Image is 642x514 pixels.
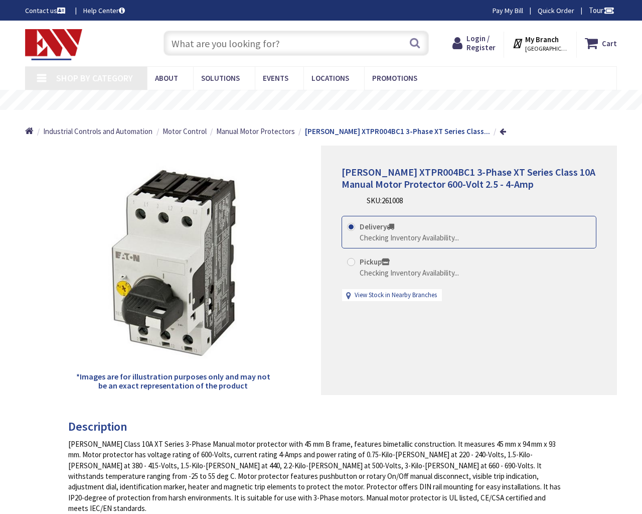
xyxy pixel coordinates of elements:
rs-layer: Free Same Day Pickup at 19 Locations [238,95,422,106]
strong: Delivery [360,222,394,231]
a: Motor Control [163,126,207,137]
div: Checking Inventory Availability... [360,232,459,243]
a: Help Center [83,6,125,16]
span: Solutions [201,73,240,83]
a: Quick Order [538,6,574,16]
span: Shop By Category [56,72,133,84]
a: Contact us [25,6,67,16]
span: Tour [589,6,614,15]
a: Industrial Controls and Automation [43,126,152,137]
h5: *Images are for illustration purposes only and may not be an exact representation of the product [72,372,273,390]
strong: My Branch [525,35,559,44]
span: 261008 [382,196,403,205]
span: [GEOGRAPHIC_DATA], [GEOGRAPHIC_DATA] [525,45,568,53]
strong: Pickup [360,257,390,267]
span: Locations [311,73,349,83]
div: Checking Inventory Availability... [360,268,459,278]
strong: Cart [602,34,617,52]
strong: [PERSON_NAME] XTPR004BC1 3-Phase XT Series Class... [305,126,490,136]
input: What are you looking for? [164,31,429,56]
a: Login / Register [452,34,496,52]
div: My Branch [GEOGRAPHIC_DATA], [GEOGRAPHIC_DATA] [512,34,568,52]
a: Pay My Bill [493,6,523,16]
a: Manual Motor Protectors [216,126,295,137]
a: View Stock in Nearby Branches [355,291,437,300]
span: Events [263,73,288,83]
span: Promotions [372,73,417,83]
img: Eaton XTPR004BC1 3-Phase XT Series Class 10A Manual Motor Protector 600-Volt 2.5 - 4-Amp [73,163,274,364]
div: [PERSON_NAME] Class 10A XT Series 3-Phase Manual motor protector with 45 mm B frame, features bim... [68,439,566,514]
a: Cart [585,34,617,52]
img: Electrical Wholesalers, Inc. [25,29,82,60]
span: Login / Register [466,34,496,52]
span: [PERSON_NAME] XTPR004BC1 3-Phase XT Series Class 10A Manual Motor Protector 600-Volt 2.5 - 4-Amp [342,166,595,190]
div: SKU: [367,195,403,206]
span: About [155,73,178,83]
h3: Description [68,420,566,433]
